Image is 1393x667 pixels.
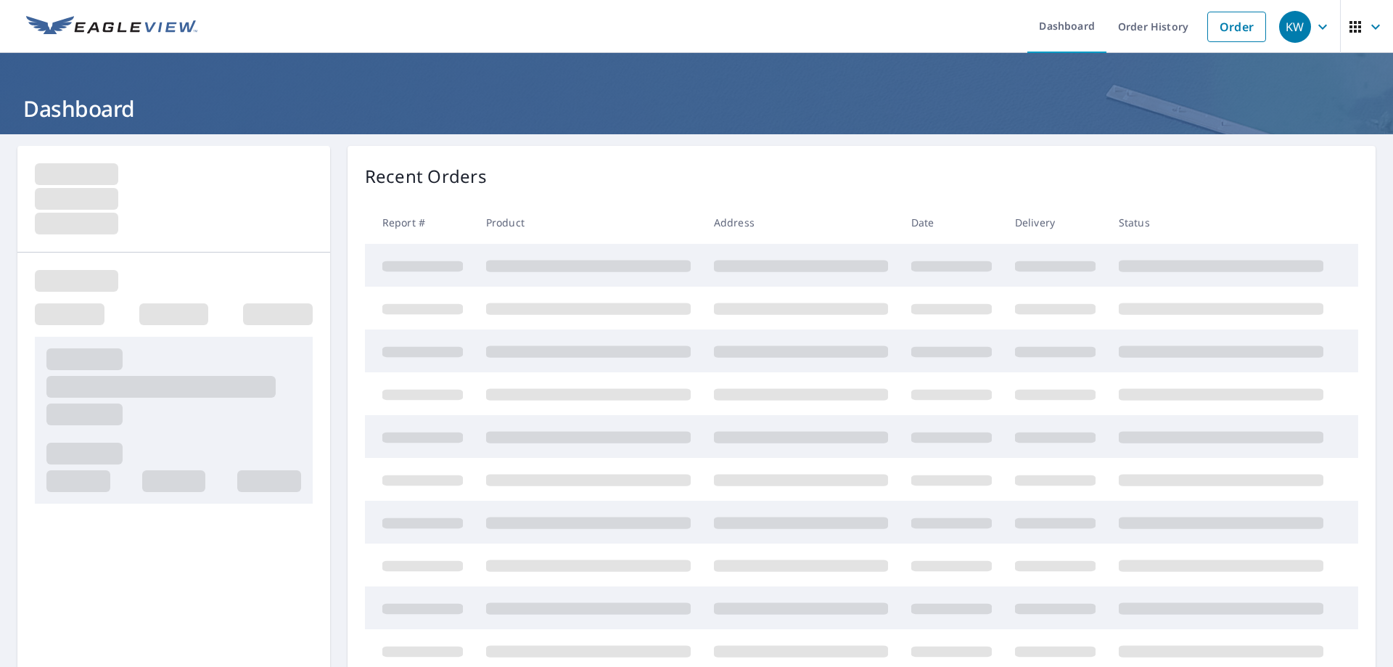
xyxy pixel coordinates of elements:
img: EV Logo [26,16,197,38]
th: Status [1107,201,1335,244]
a: Order [1207,12,1266,42]
th: Delivery [1003,201,1107,244]
h1: Dashboard [17,94,1376,123]
th: Date [900,201,1003,244]
th: Address [702,201,900,244]
div: KW [1279,11,1311,43]
p: Recent Orders [365,163,487,189]
th: Product [474,201,702,244]
th: Report # [365,201,474,244]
